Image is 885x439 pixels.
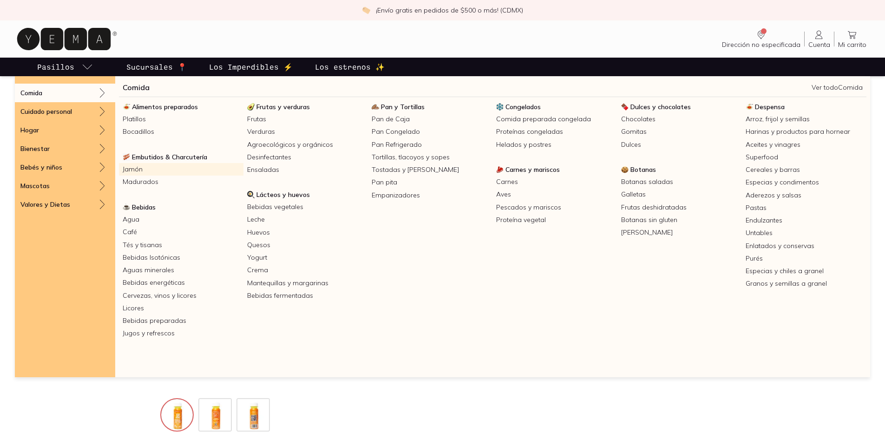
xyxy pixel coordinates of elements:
[123,103,130,111] img: Alimentos preparados
[368,189,492,202] a: Empanizadores
[243,101,368,113] a: Frutas y verdurasFrutas y verduras
[256,190,310,199] span: Lácteos y huevos
[123,82,150,93] a: Comida
[617,164,742,176] a: BotanasBotanas
[372,103,379,111] img: Pan y Tortillas
[621,166,629,173] img: Botanas
[20,107,72,116] p: Cuidado personal
[368,176,492,189] a: Pan pita
[505,103,541,111] span: Congelados
[505,165,560,174] span: Carnes y mariscos
[376,6,523,15] p: ¡Envío gratis en pedidos de $500 o más! (CDMX)
[119,276,243,289] a: Bebidas energéticas
[492,164,617,176] a: Carnes y mariscosCarnes y mariscos
[243,125,368,138] a: Verduras
[368,164,492,176] a: Tostadas y [PERSON_NAME]
[742,138,866,151] a: Aceites y vinagres
[243,289,368,302] a: Bebidas fermentadas
[132,153,207,161] span: Embutidos & Charcutería
[742,265,866,277] a: Especias y chiles a granel
[617,138,742,151] a: Dulces
[805,29,834,49] a: Cuenta
[742,240,866,252] a: Enlatados y conservas
[237,399,271,432] img: flu-shot-3_ab97b1e1-1d96-4d4b-a2c5-b9defd6c9c2c=fwebp-q70-w256
[808,40,830,49] span: Cuenta
[119,327,243,340] a: Jugos y refrescos
[630,165,656,174] span: Botanas
[119,163,243,176] a: Jamón
[119,101,243,113] a: Alimentos preparadosAlimentos preparados
[199,399,233,432] img: flu-shot-2_44d277cd-f077-453a-adc1-4737206914fc=fwebp-q70-w256
[496,166,504,173] img: Carnes y mariscos
[617,226,742,239] a: [PERSON_NAME]
[20,163,62,171] p: Bebés y niños
[492,176,617,188] a: Carnes
[161,399,195,432] img: flu-shot-1_8c6fc82a-1e7c-4693-9a86-84982c43f3a6=fwebp-q70-w256
[492,138,617,151] a: Helados y postres
[119,251,243,264] a: Bebidas Isotónicas
[617,214,742,226] a: Botanas sin gluten
[492,201,617,214] a: Pescados y mariscos
[368,138,492,151] a: Pan Refrigerado
[126,61,187,72] p: Sucursales 📍
[256,103,310,111] span: Frutas y verduras
[119,239,243,251] a: Tés y tisanas
[742,101,866,113] a: DespensaDespensa
[368,125,492,138] a: Pan Congelado
[492,214,617,226] a: Proteína vegetal
[742,214,866,227] a: Endulzantes
[247,191,255,198] img: Lácteos y huevos
[119,289,243,302] a: Cervezas, vinos y licores
[35,58,95,76] a: pasillo-todos-link
[492,188,617,201] a: Aves
[722,40,800,49] span: Dirección no especificada
[37,61,74,72] p: Pasillos
[247,103,255,111] img: Frutas y verduras
[362,6,370,14] img: check
[492,101,617,113] a: CongeladosCongelados
[742,227,866,239] a: Untables
[20,89,42,97] p: Comida
[119,264,243,276] a: Aguas minerales
[742,202,866,214] a: Pastas
[838,40,866,49] span: Mi carrito
[119,176,243,188] a: Madurados
[243,113,368,125] a: Frutas
[368,113,492,125] a: Pan de Caja
[119,302,243,315] a: Licores
[617,176,742,188] a: Botanas saladas
[315,61,385,72] p: Los estrenos ✨
[742,176,866,189] a: Especias y condimentos
[742,189,866,202] a: Aderezos y salsas
[119,201,243,213] a: BebidasBebidas
[742,151,866,164] a: Superfood
[243,213,368,226] a: Leche
[368,151,492,164] a: Tortillas, tlacoyos y sopes
[207,58,295,76] a: Los Imperdibles ⚡️
[119,151,243,163] a: Embutidos & CharcuteríaEmbutidos & Charcutería
[132,103,198,111] span: Alimentos preparados
[119,213,243,226] a: Agua
[617,201,742,214] a: Frutas deshidratadas
[243,138,368,151] a: Agroecológicos y orgánicos
[123,203,130,211] img: Bebidas
[617,188,742,201] a: Galletas
[243,264,368,276] a: Crema
[812,83,863,92] a: Ver todoComida
[313,58,387,76] a: Los estrenos ✨
[755,103,785,111] span: Despensa
[492,125,617,138] a: Proteínas congeladas
[368,101,492,113] a: Pan y TortillasPan y Tortillas
[243,164,368,176] a: Ensaladas
[381,103,425,111] span: Pan y Tortillas
[132,203,156,211] span: Bebidas
[20,182,50,190] p: Mascotas
[125,58,189,76] a: Sucursales 📍
[20,144,50,153] p: Bienestar
[119,125,243,138] a: Bocadillos
[492,113,617,125] a: Comida preparada congelada
[742,277,866,290] a: Granos y semillas a granel
[243,201,368,213] a: Bebidas vegetales
[123,153,130,161] img: Embutidos & Charcutería
[119,226,243,238] a: Café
